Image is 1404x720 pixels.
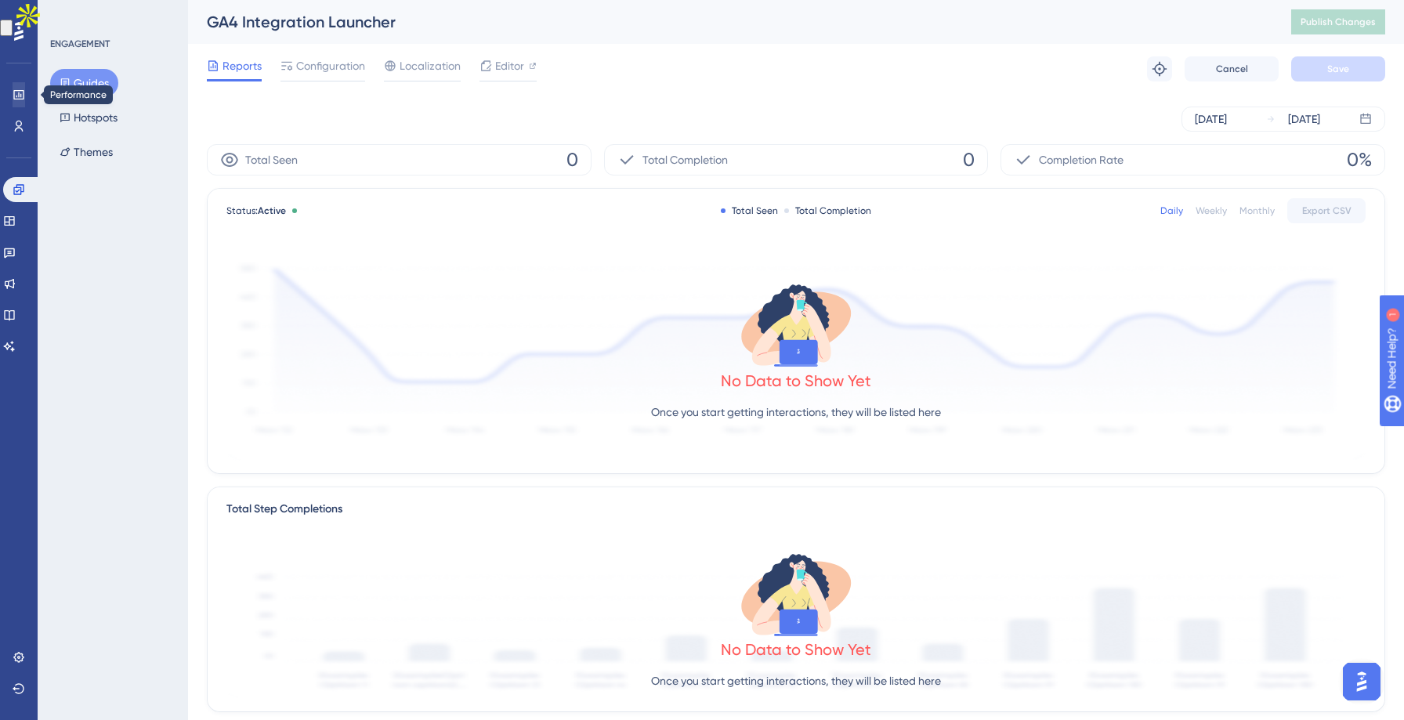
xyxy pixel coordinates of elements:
div: Total Completion [784,204,871,217]
button: Guides [50,69,118,97]
span: Localization [400,56,461,75]
span: Need Help? [37,4,98,23]
span: Save [1327,63,1349,75]
button: Cancel [1185,56,1279,81]
span: Reports [223,56,262,75]
div: Total Step Completions [226,500,342,519]
span: Cancel [1216,63,1248,75]
iframe: UserGuiding AI Assistant Launcher [1338,658,1385,705]
span: Export CSV [1302,204,1352,217]
div: [DATE] [1195,110,1227,128]
p: Once you start getting interactions, they will be listed here [651,671,941,690]
span: Editor [495,56,524,75]
span: 0 [963,147,975,172]
button: Save [1291,56,1385,81]
div: Total Seen [721,204,778,217]
button: Themes [50,138,122,166]
div: Weekly [1196,204,1227,217]
p: Once you start getting interactions, they will be listed here [651,403,941,422]
span: Status: [226,204,286,217]
span: Total Completion [642,150,728,169]
span: 0 [566,147,578,172]
button: Hotspots [50,103,127,132]
span: Completion Rate [1039,150,1124,169]
div: 1 [109,8,114,20]
div: Daily [1160,204,1183,217]
span: 0% [1347,147,1372,172]
div: Monthly [1239,204,1275,217]
button: Export CSV [1287,198,1366,223]
div: No Data to Show Yet [721,370,871,392]
span: Active [258,205,286,216]
div: ENGAGEMENT [50,38,110,50]
span: Configuration [296,56,365,75]
span: Total Seen [245,150,298,169]
div: No Data to Show Yet [721,639,871,660]
div: [DATE] [1288,110,1320,128]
